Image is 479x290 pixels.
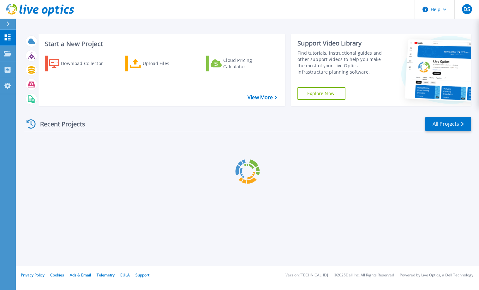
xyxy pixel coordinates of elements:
li: Powered by Live Optics, a Dell Technology [400,273,473,277]
a: Support [135,272,149,278]
a: Privacy Policy [21,272,45,278]
li: Version: [TECHNICAL_ID] [285,273,328,277]
div: Upload Files [143,57,193,70]
a: All Projects [425,117,471,131]
li: © 2025 Dell Inc. All Rights Reserved [334,273,394,277]
span: DS [464,7,470,12]
a: EULA [120,272,130,278]
a: Ads & Email [70,272,91,278]
a: Download Collector [45,56,115,71]
div: Support Video Library [297,39,388,47]
a: Cookies [50,272,64,278]
a: View More [248,94,277,100]
a: Upload Files [125,56,196,71]
a: Telemetry [97,272,115,278]
h3: Start a New Project [45,40,277,47]
div: Find tutorials, instructional guides and other support videos to help you make the most of your L... [297,50,388,75]
a: Cloud Pricing Calculator [206,56,277,71]
div: Recent Projects [24,116,94,132]
a: Explore Now! [297,87,345,100]
div: Cloud Pricing Calculator [223,57,274,70]
div: Download Collector [61,57,111,70]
